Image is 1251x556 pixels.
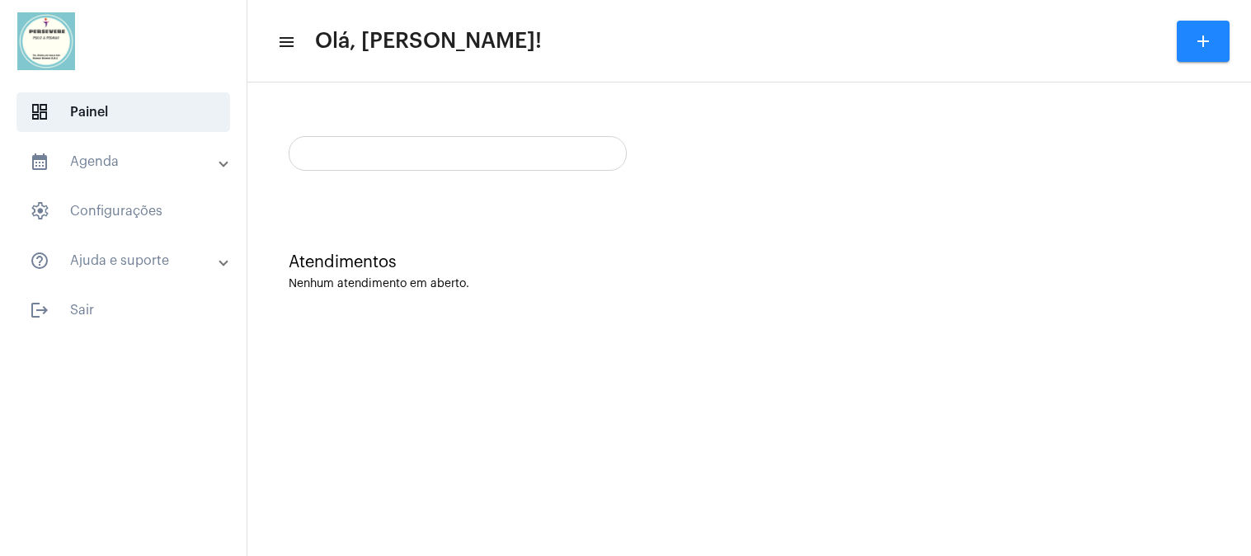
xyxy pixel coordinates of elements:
mat-expansion-panel-header: sidenav iconAjuda e suporte [10,241,247,280]
span: Olá, [PERSON_NAME]! [315,28,542,54]
div: Nenhum atendimento em aberto. [289,278,1210,290]
mat-expansion-panel-header: sidenav iconAgenda [10,142,247,181]
mat-icon: sidenav icon [30,251,49,271]
span: sidenav icon [30,102,49,122]
mat-icon: sidenav icon [30,300,49,320]
span: sidenav icon [30,201,49,221]
img: 5d8d47a4-7bd9-c6b3-230d-111f976e2b05.jpeg [13,8,79,74]
span: Sair [16,290,230,330]
div: Atendimentos [289,253,1210,271]
mat-panel-title: Ajuda e suporte [30,251,220,271]
span: Painel [16,92,230,132]
mat-icon: add [1193,31,1213,51]
mat-icon: sidenav icon [30,152,49,172]
span: Configurações [16,191,230,231]
mat-icon: sidenav icon [277,32,294,52]
mat-panel-title: Agenda [30,152,220,172]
